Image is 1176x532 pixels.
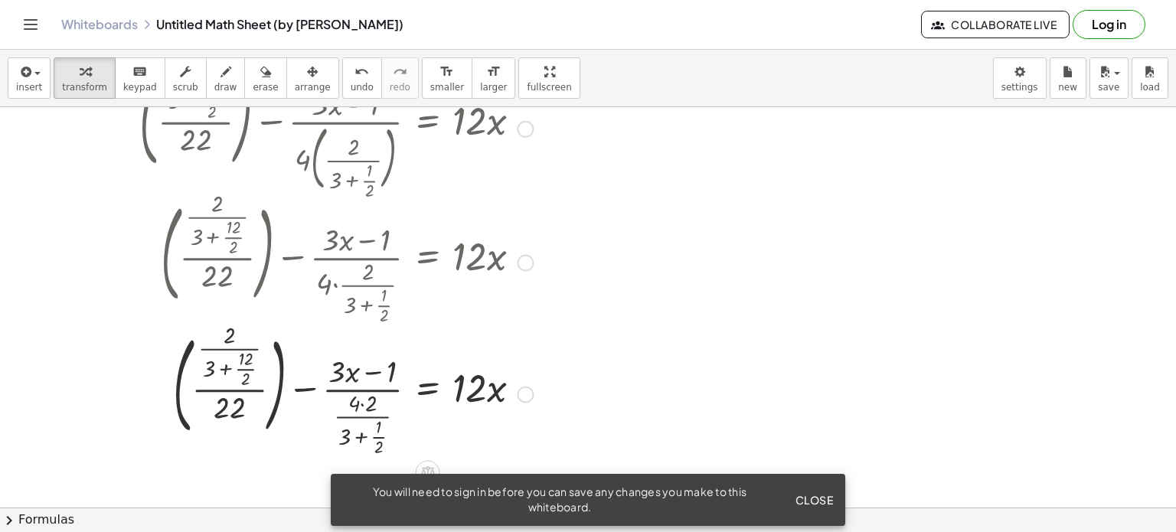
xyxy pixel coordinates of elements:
span: arrange [295,82,331,93]
span: Close [795,493,833,507]
button: format_sizesmaller [422,57,472,99]
span: fullscreen [527,82,571,93]
button: arrange [286,57,339,99]
button: Close [789,486,839,514]
span: new [1058,82,1077,93]
span: Collaborate Live [934,18,1057,31]
span: save [1098,82,1119,93]
button: erase [244,57,286,99]
button: transform [54,57,116,99]
div: You will need to sign in before you can save any changes you make to this whiteboard. [343,485,776,515]
button: settings [993,57,1047,99]
span: load [1140,82,1160,93]
button: fullscreen [518,57,580,99]
i: undo [354,63,369,81]
div: Apply the same math to both sides of the equation [416,460,440,485]
button: save [1089,57,1129,99]
span: draw [214,82,237,93]
span: undo [351,82,374,93]
button: load [1132,57,1168,99]
i: redo [393,63,407,81]
span: transform [62,82,107,93]
span: insert [16,82,42,93]
button: Toggle navigation [18,12,43,37]
button: Log in [1073,10,1145,39]
button: scrub [165,57,207,99]
i: format_size [439,63,454,81]
span: settings [1001,82,1038,93]
i: keyboard [132,63,147,81]
span: smaller [430,82,464,93]
button: format_sizelarger [472,57,515,99]
span: keypad [123,82,157,93]
button: undoundo [342,57,382,99]
a: Whiteboards [61,17,138,32]
span: redo [390,82,410,93]
button: redoredo [381,57,419,99]
i: format_size [486,63,501,81]
button: insert [8,57,51,99]
button: keyboardkeypad [115,57,165,99]
button: draw [206,57,246,99]
button: new [1050,57,1086,99]
span: erase [253,82,278,93]
button: Collaborate Live [921,11,1070,38]
span: larger [480,82,507,93]
span: scrub [173,82,198,93]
